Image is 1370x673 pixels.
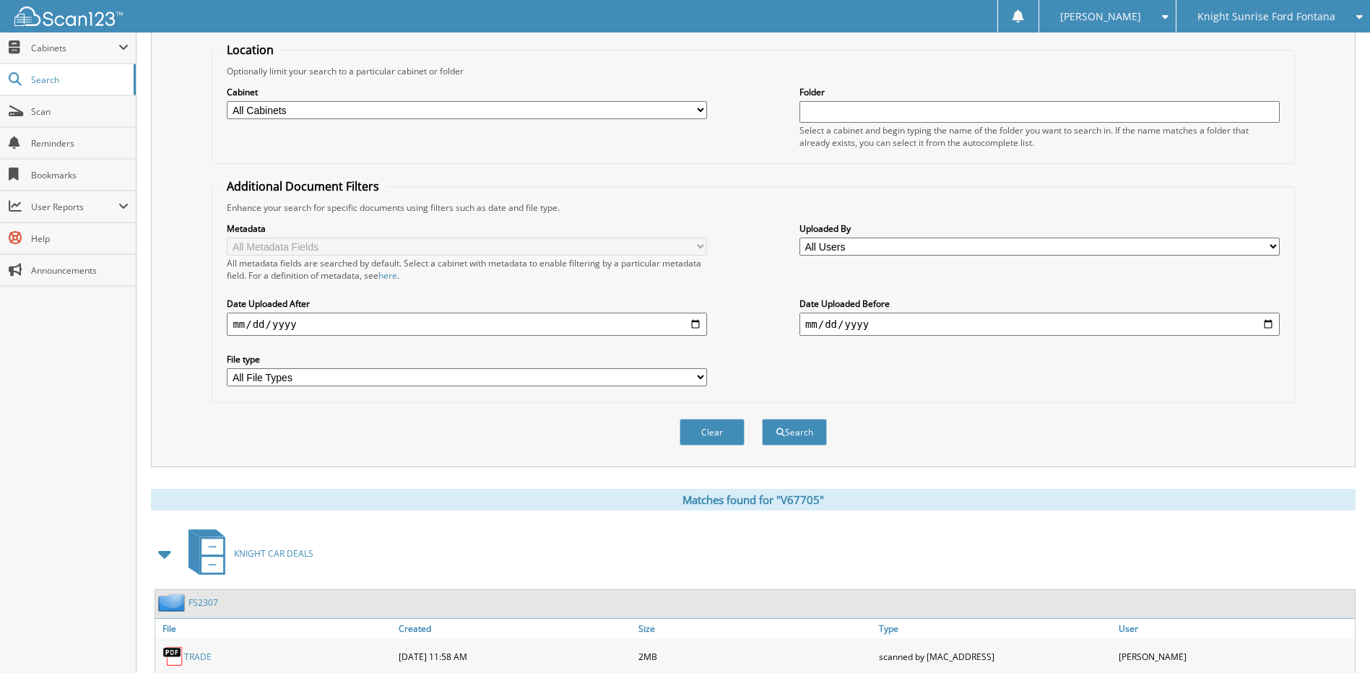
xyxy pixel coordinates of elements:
[158,594,188,612] img: folder2.png
[31,169,129,181] span: Bookmarks
[799,124,1280,149] div: Select a cabinet and begin typing the name of the folder you want to search in. If the name match...
[680,419,745,446] button: Clear
[1197,12,1335,21] span: Knight Sunrise Ford Fontana
[31,137,129,149] span: Reminders
[220,42,281,58] legend: Location
[180,525,313,582] a: KNIGHT CAR DEALS
[635,619,875,638] a: Size
[184,651,212,663] a: TRADE
[234,547,313,560] span: KNIGHT CAR DEALS
[1060,12,1141,21] span: [PERSON_NAME]
[31,42,118,54] span: Cabinets
[799,86,1280,98] label: Folder
[162,646,184,667] img: PDF.png
[227,353,707,365] label: File type
[799,222,1280,235] label: Uploaded By
[227,222,707,235] label: Metadata
[155,619,395,638] a: File
[378,269,397,282] a: here
[395,642,635,671] div: [DATE] 11:58 AM
[1115,642,1355,671] div: [PERSON_NAME]
[799,298,1280,310] label: Date Uploaded Before
[220,178,386,194] legend: Additional Document Filters
[395,619,635,638] a: Created
[151,489,1356,511] div: Matches found for "V67705"
[635,642,875,671] div: 2MB
[220,201,1286,214] div: Enhance your search for specific documents using filters such as date and file type.
[875,619,1115,638] a: Type
[799,313,1280,336] input: end
[227,86,707,98] label: Cabinet
[188,596,218,609] a: FS2307
[31,233,129,245] span: Help
[227,257,707,282] div: All metadata fields are searched by default. Select a cabinet with metadata to enable filtering b...
[14,6,123,26] img: scan123-logo-white.svg
[31,201,118,213] span: User Reports
[227,313,707,336] input: start
[31,74,126,86] span: Search
[227,298,707,310] label: Date Uploaded After
[31,105,129,118] span: Scan
[875,642,1115,671] div: scanned by [MAC_ADDRESS]
[1115,619,1355,638] a: User
[1298,604,1370,673] iframe: Chat Widget
[31,264,129,277] span: Announcements
[762,419,827,446] button: Search
[220,65,1286,77] div: Optionally limit your search to a particular cabinet or folder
